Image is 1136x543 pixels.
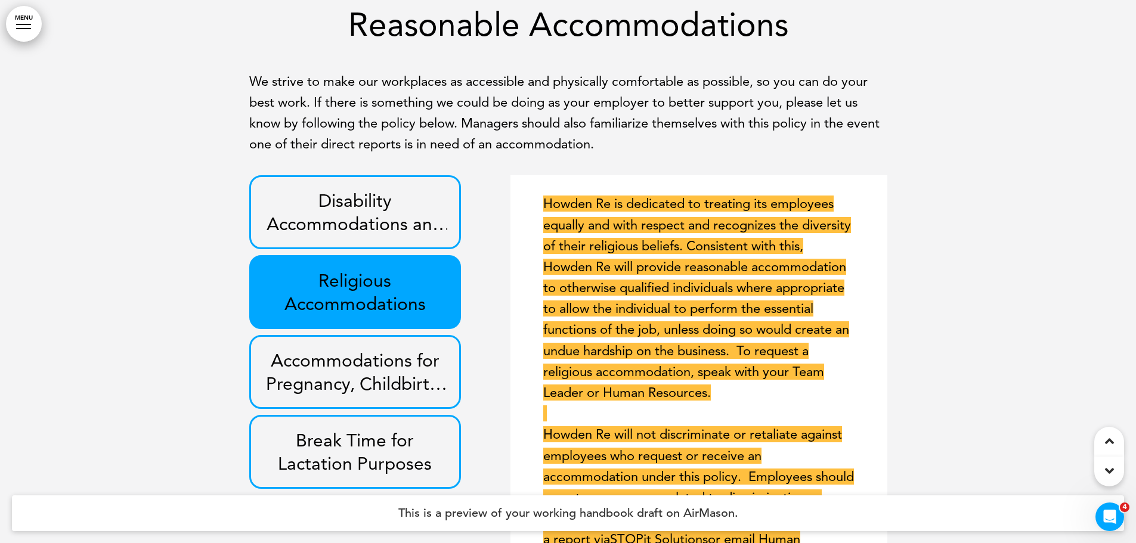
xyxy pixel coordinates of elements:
span: 4 [1120,502,1129,512]
p: Accommodations for Pregnancy, Childbirth, or Related Medical Conditions [263,349,448,395]
p: We strive to make our workplaces as accessible and physically comfortable as possible, so you can... [249,71,887,155]
h3: Religious Accommodations [263,269,448,315]
h1: Reasonable Accommodations [249,8,887,41]
h4: This is a preview of your working handbook draft on AirMason. [12,495,1124,531]
b: Disability Accommodations and Accommodations for Pregnant Employees [267,190,450,281]
a: MENU [6,6,42,42]
iframe: Intercom live chat [1095,502,1124,531]
h6: Break Time for Lactation Purposes [263,429,448,475]
span: Howden Re is dedicated to treating its employees equally and with respect and recognizes the dive... [543,196,851,401]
